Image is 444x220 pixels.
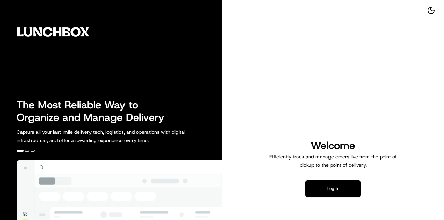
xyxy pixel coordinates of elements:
[266,139,400,153] h1: Welcome
[17,128,216,145] p: Capture all your last-mile delivery tech, logistics, and operations with digital infrastructure, ...
[17,99,172,124] h2: The Most Reliable Way to Organize and Manage Delivery
[4,4,103,60] img: Company Logo
[305,180,361,197] button: Log in
[266,153,400,169] p: Efficiently track and manage orders live from the point of pickup to the point of delivery.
